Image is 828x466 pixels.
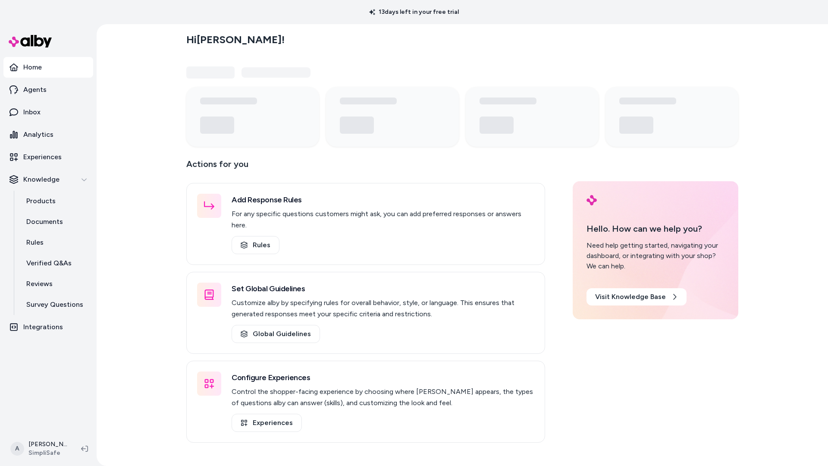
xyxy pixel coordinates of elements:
[18,253,93,274] a: Verified Q&As
[18,232,93,253] a: Rules
[26,196,56,206] p: Products
[3,147,93,167] a: Experiences
[586,222,724,235] p: Hello. How can we help you?
[586,195,597,205] img: alby Logo
[232,372,534,384] h3: Configure Experiences
[232,283,534,295] h3: Set Global Guidelines
[23,107,41,117] p: Inbox
[3,317,93,337] a: Integrations
[586,288,687,305] a: Visit Knowledge Base
[3,102,93,123] a: Inbox
[3,57,93,78] a: Home
[232,236,279,254] a: Rules
[3,79,93,100] a: Agents
[26,217,63,227] p: Documents
[26,237,44,248] p: Rules
[232,297,534,320] p: Customize alby by specifying rules for overall behavior, style, or language. This ensures that ge...
[28,449,67,457] span: SimpliSafe
[18,191,93,211] a: Products
[3,124,93,145] a: Analytics
[232,386,534,409] p: Control the shopper-facing experience by choosing where [PERSON_NAME] appears, the types of quest...
[26,279,53,289] p: Reviews
[23,85,47,95] p: Agents
[23,62,42,72] p: Home
[23,322,63,332] p: Integrations
[232,194,534,206] h3: Add Response Rules
[26,258,72,268] p: Verified Q&As
[23,174,60,185] p: Knowledge
[186,157,545,178] p: Actions for you
[186,33,285,46] h2: Hi [PERSON_NAME] !
[3,169,93,190] button: Knowledge
[232,414,302,432] a: Experiences
[364,8,464,16] p: 13 days left in your free trial
[23,152,62,162] p: Experiences
[18,294,93,315] a: Survey Questions
[18,274,93,294] a: Reviews
[232,325,320,343] a: Global Guidelines
[18,211,93,232] a: Documents
[10,442,24,456] span: A
[23,129,53,140] p: Analytics
[232,208,534,231] p: For any specific questions customers might ask, you can add preferred responses or answers here.
[586,240,724,271] div: Need help getting started, navigating your dashboard, or integrating with your shop? We can help.
[26,299,83,310] p: Survey Questions
[9,35,52,47] img: alby Logo
[28,440,67,449] p: [PERSON_NAME]
[5,435,74,463] button: A[PERSON_NAME]SimpliSafe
